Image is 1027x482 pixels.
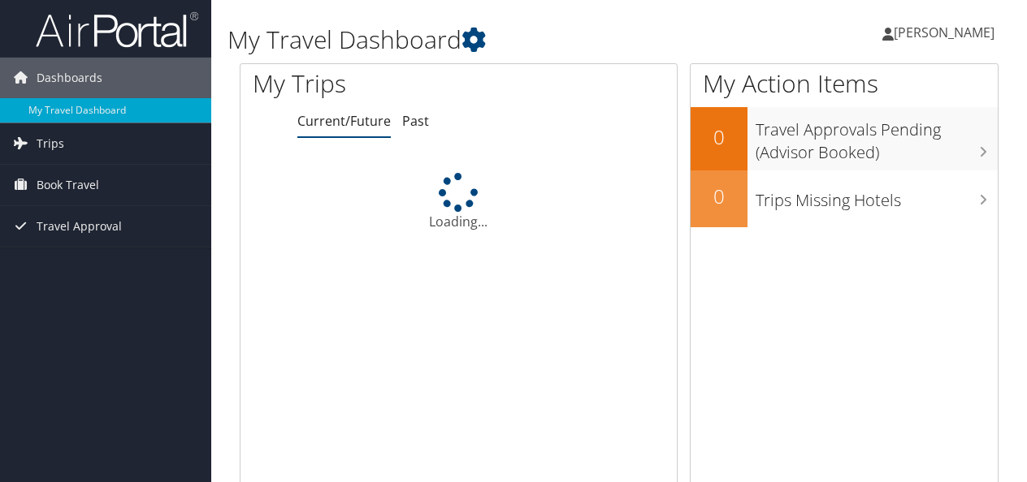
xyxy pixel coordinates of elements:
a: Past [402,112,429,130]
h1: My Action Items [691,67,998,101]
span: Book Travel [37,165,99,205]
h1: My Trips [253,67,483,101]
img: airportal-logo.png [36,11,198,49]
a: 0Travel Approvals Pending (Advisor Booked) [691,107,998,170]
span: Trips [37,123,64,164]
span: Travel Approval [37,206,122,247]
a: Current/Future [297,112,391,130]
h1: My Travel Dashboard [227,23,750,57]
h3: Trips Missing Hotels [756,181,998,212]
span: [PERSON_NAME] [894,24,994,41]
a: 0Trips Missing Hotels [691,170,998,227]
h2: 0 [691,183,747,210]
div: Loading... [240,173,677,231]
h3: Travel Approvals Pending (Advisor Booked) [756,110,998,164]
h2: 0 [691,123,747,151]
span: Dashboards [37,58,102,98]
a: [PERSON_NAME] [882,8,1011,57]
